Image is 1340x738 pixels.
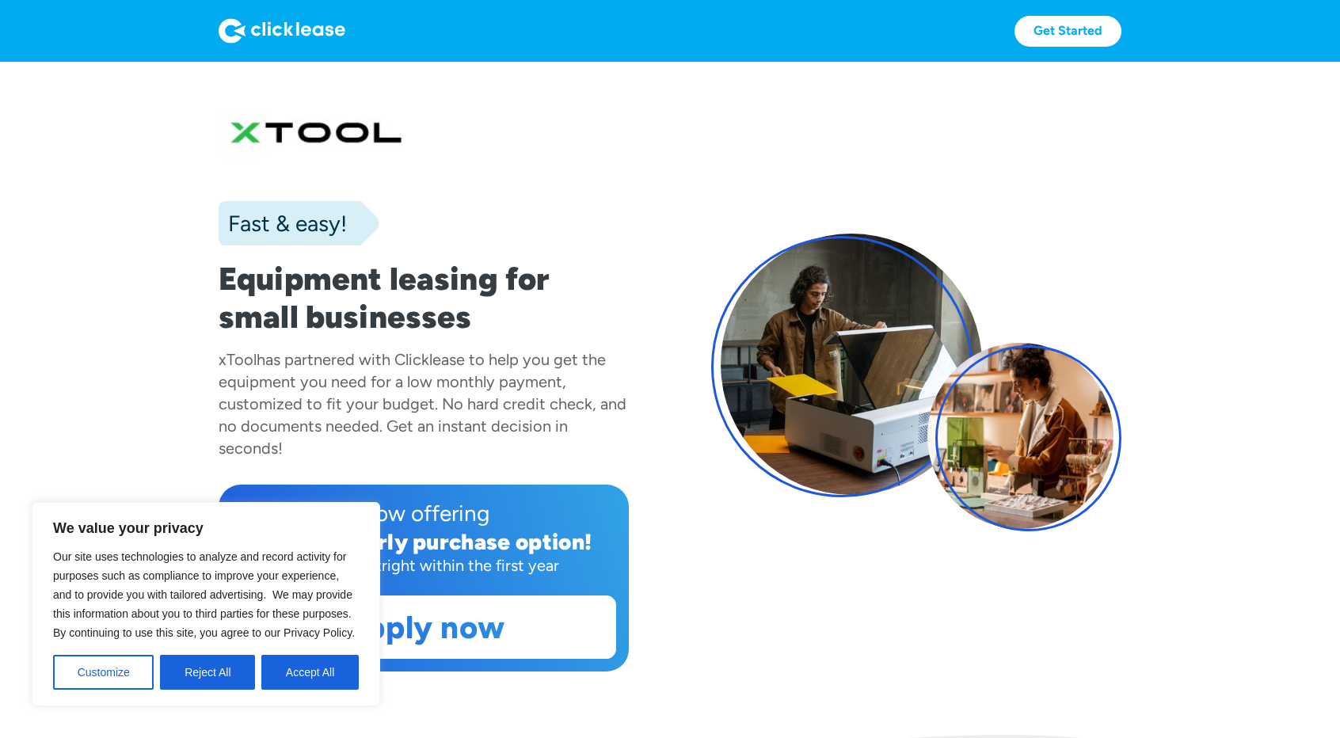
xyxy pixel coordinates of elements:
button: Accept All [261,655,359,690]
div: We value your privacy [32,502,380,706]
button: Reject All [160,655,255,690]
img: Logo [219,18,345,44]
div: early purchase option! [352,528,592,555]
div: has partnered with Clicklease to help you get the equipment you need for a low monthly payment, c... [219,350,626,458]
a: Apply now [232,596,615,658]
h1: Equipment leasing for small businesses [219,260,629,336]
p: We value your privacy [53,519,359,538]
span: Our site uses technologies to analyze and record activity for purposes such as compliance to impr... [53,550,355,639]
div: Now offering [231,497,616,529]
div: Purchase outright within the first year [231,554,616,576]
div: xTool [219,350,257,369]
div: Fast & easy! [219,207,347,239]
button: Customize [53,655,154,690]
a: Get Started [1015,16,1121,47]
